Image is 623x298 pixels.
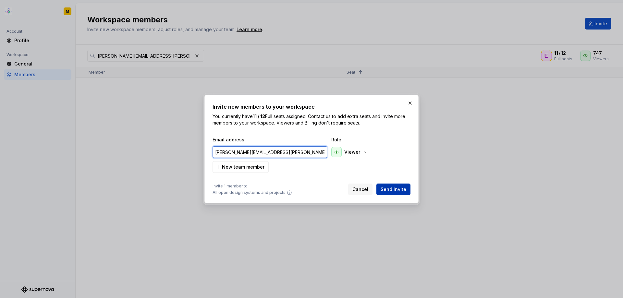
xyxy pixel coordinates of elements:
[331,137,396,143] span: Role
[213,161,269,173] button: New team member
[376,184,410,195] button: Send invite
[344,149,360,155] p: Viewer
[213,190,286,195] span: All open design systems and projects
[213,137,329,143] span: Email address
[213,113,410,126] p: You currently have Full seats assigned. Contact us to add extra seats and invite more members to ...
[222,164,264,170] span: New team member
[213,103,410,111] h2: Invite new members to your workspace
[213,184,292,189] span: Invite 1 member to:
[330,146,371,159] button: Viewer
[381,186,406,193] span: Send invite
[348,184,373,195] button: Cancel
[352,186,368,193] span: Cancel
[253,113,265,119] b: 11 / 12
